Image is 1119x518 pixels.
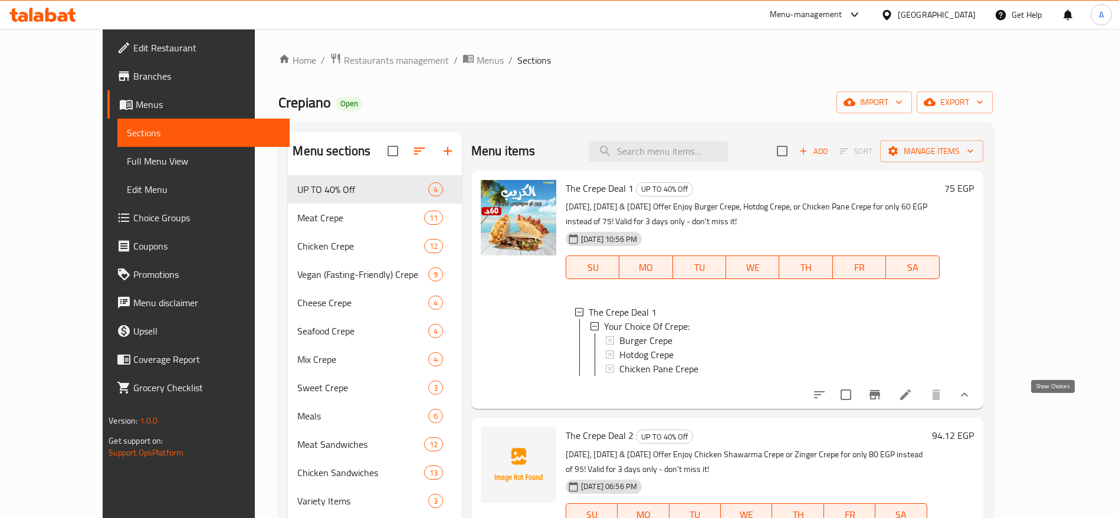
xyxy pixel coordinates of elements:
div: items [428,296,443,310]
div: items [424,437,443,451]
div: Menu-management [770,8,842,22]
span: Meat Crepe [297,211,424,225]
li: / [508,53,513,67]
h6: 94.12 EGP [932,427,974,444]
span: Upsell [133,324,280,338]
span: Edit Restaurant [133,41,280,55]
a: Coverage Report [107,345,290,373]
a: Grocery Checklist [107,373,290,402]
h2: Menu sections [293,142,370,160]
span: 12 [425,241,442,252]
span: Select all sections [380,139,405,163]
button: MO [619,255,672,279]
span: Sort sections [405,137,434,165]
div: UP TO 40% Off [636,182,693,196]
span: FR [838,259,881,276]
span: Select section [770,139,795,163]
div: Variety Items3 [288,487,462,515]
img: The Crepe Deal 2 [481,427,556,503]
span: A [1099,8,1104,21]
a: Support.OpsPlatform [109,445,183,460]
button: Add section [434,137,462,165]
span: Meals [297,409,428,423]
a: Menus [462,53,504,68]
span: Hotdog Crepe [619,347,674,362]
button: show more [950,381,979,409]
a: Home [278,53,316,67]
span: Full Menu View [127,154,280,168]
nav: breadcrumb [278,53,992,68]
span: Chicken Sandwiches [297,465,424,480]
span: 4 [429,297,442,309]
span: SU [571,259,615,276]
span: import [846,95,903,110]
span: 9 [429,269,442,280]
span: 13 [425,467,442,478]
button: TH [779,255,832,279]
span: 4 [429,326,442,337]
div: [GEOGRAPHIC_DATA] [898,8,976,21]
span: Add [798,145,829,158]
button: sort-choices [805,381,833,409]
span: 12 [425,439,442,450]
span: Menus [477,53,504,67]
li: / [454,53,458,67]
button: Add [795,142,832,160]
span: 6 [429,411,442,422]
a: Full Menu View [117,147,290,175]
div: Chicken Sandwiches13 [288,458,462,487]
a: Sections [117,119,290,147]
span: Chicken Pane Crepe [619,362,698,376]
div: Open [336,97,363,111]
span: Burger Crepe [619,333,672,347]
span: Vegan (Fasting-Friendly) Crepe [297,267,428,281]
span: The Crepe Deal 1 [589,305,657,319]
div: items [424,211,443,225]
span: The Crepe Deal 2 [566,427,634,444]
button: Branch-specific-item [861,381,889,409]
div: items [424,465,443,480]
p: [DATE], [DATE] & [DATE] Offer Enjoy Chicken Shawarma Crepe or Zinger Crepe for only 80 EGP instea... [566,447,927,477]
div: items [424,239,443,253]
img: The Crepe Deal 1 [481,180,556,255]
button: export [917,91,993,113]
span: Menu disclaimer [133,296,280,310]
div: items [428,267,443,281]
span: Sweet Crepe [297,381,428,395]
a: Edit Menu [117,175,290,204]
div: Seafood Crepe4 [288,317,462,345]
span: Restaurants management [344,53,449,67]
span: Sections [127,126,280,140]
button: import [836,91,912,113]
span: [DATE] 10:56 PM [576,234,642,245]
span: Variety Items [297,494,428,508]
span: Edit Menu [127,182,280,196]
span: Meat Sandwiches [297,437,424,451]
span: Choice Groups [133,211,280,225]
div: UP TO 40% Off [636,430,693,444]
div: Meals6 [288,402,462,430]
div: items [428,352,443,366]
a: Restaurants management [330,53,449,68]
span: Your Choice Of Crepe: [604,319,690,333]
div: Sweet Crepe3 [288,373,462,402]
div: items [428,182,443,196]
div: items [428,494,443,508]
span: UP TO 40% Off [297,182,428,196]
button: TU [673,255,726,279]
span: 11 [425,212,442,224]
div: items [428,324,443,338]
span: export [926,95,983,110]
span: Mix Crepe [297,352,428,366]
span: Cheese Crepe [297,296,428,310]
span: Version: [109,413,137,428]
p: [DATE], [DATE] & [DATE] Offer Enjoy Burger Crepe, Hotdog Crepe, or Chicken Pane Crepe for only 60... [566,199,940,229]
a: Menu disclaimer [107,288,290,317]
span: UP TO 40% Off [636,182,693,196]
span: UP TO 40% Off [636,430,693,444]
